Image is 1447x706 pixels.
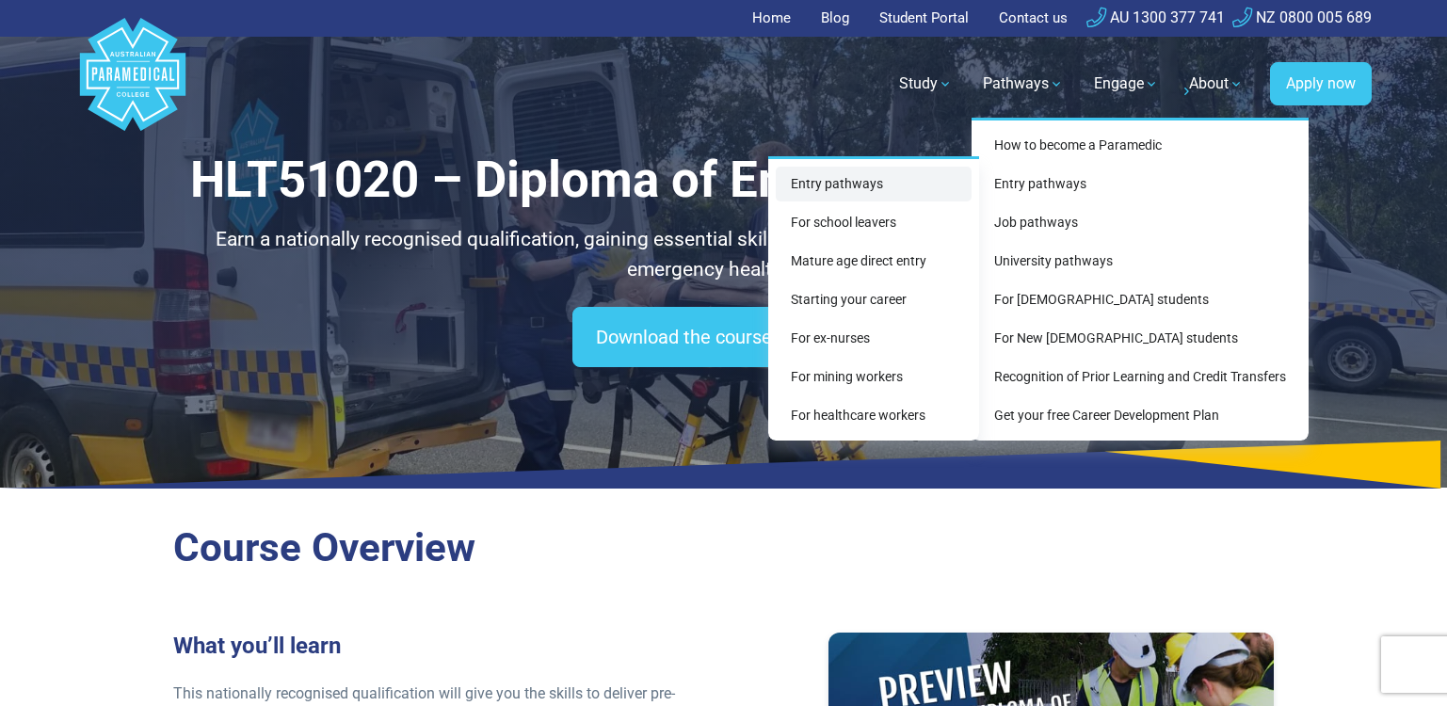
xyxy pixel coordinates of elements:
a: For school leavers [776,205,972,240]
a: Apply now [1270,62,1372,105]
a: Entry pathways [776,167,972,201]
a: University pathways [979,244,1301,279]
a: For [DEMOGRAPHIC_DATA] students [979,282,1301,317]
a: AU 1300 377 741 [1086,8,1225,26]
a: Study [888,57,964,110]
a: Engage [1083,57,1170,110]
a: Starting your career [776,282,972,317]
a: For mining workers [776,360,972,394]
div: Entry pathways [768,156,979,441]
h1: HLT51020 – Diploma of Emergency Health Care [173,151,1275,210]
h2: Course Overview [173,524,1275,572]
a: Australian Paramedical College [76,37,189,132]
a: How to become a Paramedic [979,128,1301,163]
a: For New [DEMOGRAPHIC_DATA] students [979,321,1301,356]
a: Get your free Career Development Plan [979,398,1301,433]
p: Earn a nationally recognised qualification, gaining essential skills and hands-on experience for ... [173,225,1275,284]
a: About [1178,57,1255,110]
a: Download the course overview [572,307,876,367]
a: Pathways [972,57,1075,110]
div: Pathways [972,118,1309,441]
a: Job pathways [979,205,1301,240]
a: Mature age direct entry [776,244,972,279]
a: For healthcare workers [776,398,972,433]
a: Recognition of Prior Learning and Credit Transfers [979,360,1301,394]
h3: What you’ll learn [173,633,713,660]
a: NZ 0800 005 689 [1232,8,1372,26]
a: For ex-nurses [776,321,972,356]
a: Entry pathways [979,167,1301,201]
